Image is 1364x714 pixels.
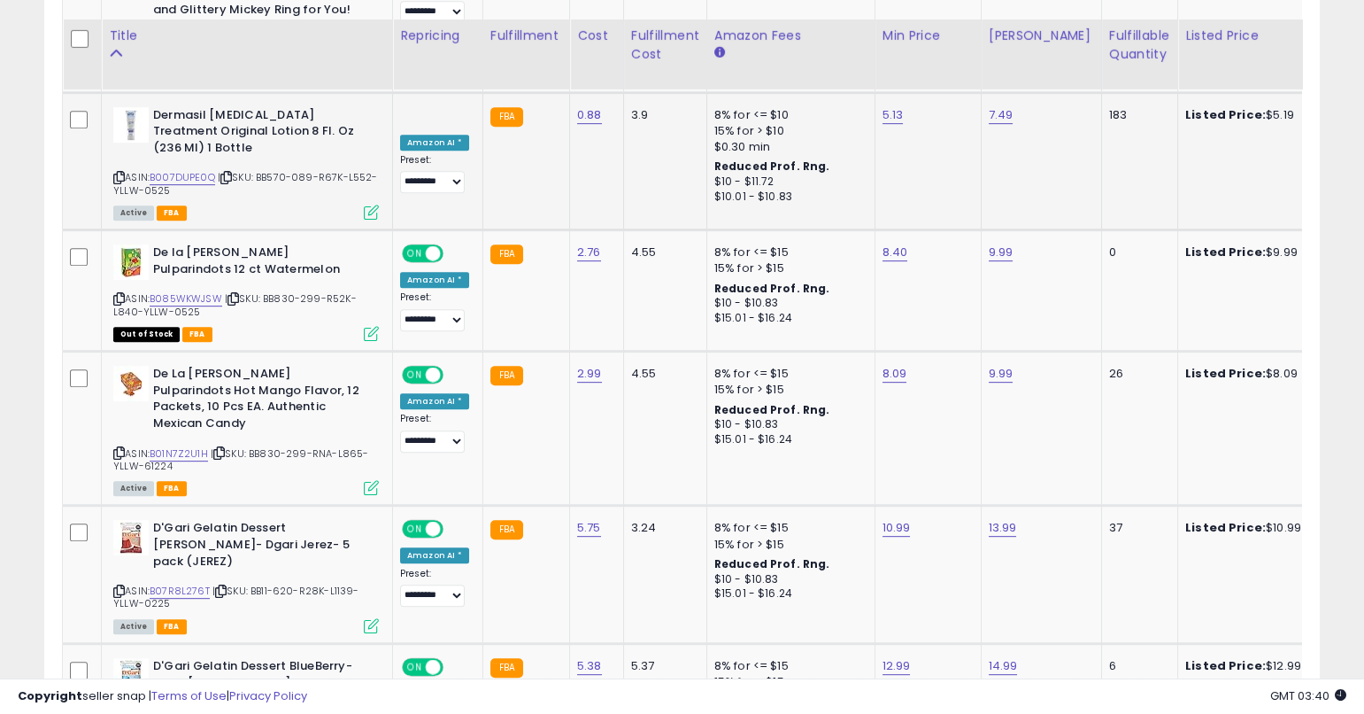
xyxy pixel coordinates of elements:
[714,123,861,139] div: 15% for > $10
[714,417,861,432] div: $10 - $10.83
[714,27,867,45] div: Amazon Fees
[441,368,469,383] span: OFF
[490,107,523,127] small: FBA
[400,154,469,194] div: Preset:
[153,244,368,282] b: De la [PERSON_NAME] Pulparindots 12 ct Watermelon
[1185,244,1332,260] div: $9.99
[113,481,154,496] span: All listings currently available for purchase on Amazon
[441,246,469,261] span: OFF
[157,206,187,221] span: FBA
[577,657,602,675] a: 5.38
[882,106,904,124] a: 5.13
[113,327,180,342] span: All listings that are currently out of stock and unavailable for purchase on Amazon
[1185,366,1332,382] div: $8.09
[714,296,861,311] div: $10 - $10.83
[157,481,187,496] span: FBA
[490,658,523,678] small: FBA
[989,106,1013,124] a: 7.49
[1109,27,1170,64] div: Fulfillable Quantity
[229,687,307,704] a: Privacy Policy
[1109,658,1164,674] div: 6
[113,520,149,555] img: 41VCXu5taiL._SL40_.jpg
[714,159,830,174] b: Reduced Prof. Rng.
[631,366,693,382] div: 4.55
[1185,520,1332,536] div: $10.99
[113,107,149,143] img: 313E+r0G1pS._SL40_.jpg
[153,520,368,574] b: D'Gari Gelatin Dessert [PERSON_NAME]- Dgari Jerez- 5 pack (JEREZ)
[577,244,601,261] a: 2.76
[1185,27,1338,45] div: Listed Price
[631,107,693,123] div: 3.9
[714,244,861,260] div: 8% for <= $15
[113,244,149,280] img: 514LJqfOFPL._SL40_.jpg
[714,537,861,553] div: 15% for > $15
[182,327,212,342] span: FBA
[714,281,830,296] b: Reduced Prof. Rng.
[113,520,379,632] div: ASIN:
[490,366,523,385] small: FBA
[150,584,210,599] a: B07R8L276T
[113,291,357,318] span: | SKU: BB830-299-R52K-L840-YLLW-0525
[490,27,562,45] div: Fulfillment
[882,27,974,45] div: Min Price
[400,568,469,608] div: Preset:
[714,175,861,190] div: $10 - $11.72
[404,660,426,675] span: ON
[113,366,379,493] div: ASIN:
[714,432,861,447] div: $15.01 - $16.24
[1185,658,1332,674] div: $12.99
[404,522,426,537] span: ON
[714,311,861,326] div: $15.01 - $16.24
[714,366,861,382] div: 8% for <= $15
[577,519,601,537] a: 5.75
[631,27,699,64] div: Fulfillment Cost
[490,244,523,264] small: FBA
[151,687,227,704] a: Terms of Use
[577,365,602,383] a: 2.99
[113,584,359,610] span: | SKU: BB11-620-R28K-L1139-YLLW-0225
[400,547,469,563] div: Amazon AI *
[1109,244,1164,260] div: 0
[1185,244,1266,260] b: Listed Price:
[714,586,861,601] div: $15.01 - $16.24
[113,244,379,339] div: ASIN:
[714,658,861,674] div: 8% for <= $15
[153,107,368,161] b: Dermasil [MEDICAL_DATA] Treatment Original Lotion 8 Fl. Oz (236 Ml) 1 Bottle
[150,446,208,462] a: B01N7Z2U1H
[18,687,82,704] strong: Copyright
[714,402,830,417] b: Reduced Prof. Rng.
[113,619,154,634] span: All listings currently available for purchase on Amazon
[400,135,469,151] div: Amazon AI *
[989,519,1017,537] a: 13.99
[400,291,469,331] div: Preset:
[714,139,861,155] div: $0.30 min
[113,206,154,221] span: All listings currently available for purchase on Amazon
[490,520,523,539] small: FBA
[113,446,368,473] span: | SKU: BB830-299-RNA-L865-YLLW-61224
[714,260,861,276] div: 15% for > $15
[631,520,693,536] div: 3.24
[882,519,911,537] a: 10.99
[157,619,187,634] span: FBA
[577,27,616,45] div: Cost
[714,107,861,123] div: 8% for <= $10
[714,572,861,587] div: $10 - $10.83
[1185,365,1266,382] b: Listed Price:
[1109,107,1164,123] div: 183
[113,170,378,197] span: | SKU: BB570-089-R67K-L552-YLLW-0525
[714,45,725,61] small: Amazon Fees.
[150,291,222,307] a: B085WKWJSW
[150,170,215,185] a: B007DUPE0Q
[400,27,475,45] div: Repricing
[1270,687,1346,704] span: 2025-09-13 03:40 GMT
[404,246,426,261] span: ON
[989,657,1018,675] a: 14.99
[1185,519,1266,536] b: Listed Price:
[1109,366,1164,382] div: 26
[577,106,602,124] a: 0.88
[400,272,469,288] div: Amazon AI *
[113,658,149,694] img: 41qhCu8OB9L._SL40_.jpg
[153,658,368,712] b: D'Gari Gelatin Dessert BlueBerry- Dgari [PERSON_NAME] oz- 5 pack ([PERSON_NAME])
[441,522,469,537] span: OFF
[882,365,907,383] a: 8.09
